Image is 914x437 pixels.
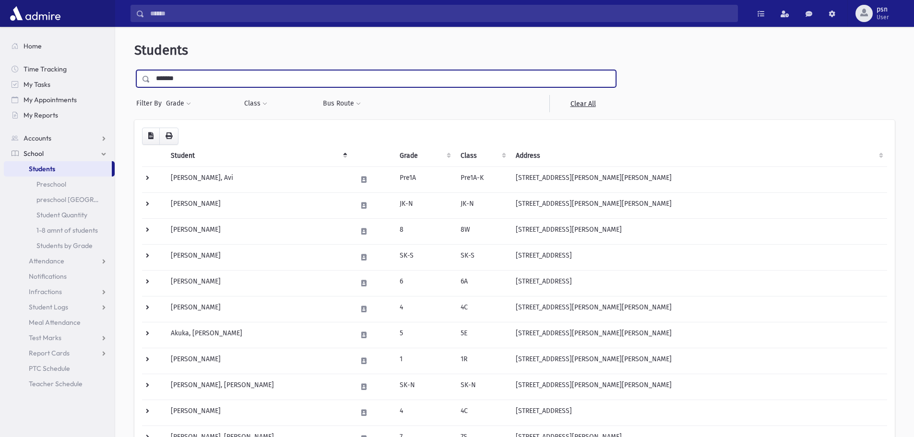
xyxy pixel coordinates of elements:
span: Meal Attendance [29,318,81,327]
td: [STREET_ADDRESS] [510,270,887,296]
span: Infractions [29,287,62,296]
td: [PERSON_NAME] [165,296,351,322]
span: Student Logs [29,303,68,311]
button: Bus Route [322,95,361,112]
td: [PERSON_NAME] [165,192,351,218]
a: Meal Attendance [4,315,115,330]
button: Grade [166,95,191,112]
td: 5E [455,322,510,348]
button: Print [159,128,178,145]
span: Home [24,42,42,50]
td: SK-N [455,374,510,400]
a: Student Quantity [4,207,115,223]
td: [PERSON_NAME] [165,218,351,244]
span: My Appointments [24,95,77,104]
span: Teacher Schedule [29,379,83,388]
td: 5 [394,322,455,348]
td: 1R [455,348,510,374]
td: [PERSON_NAME] [165,244,351,270]
span: Students [29,165,55,173]
button: Class [244,95,268,112]
a: Attendance [4,253,115,269]
a: Teacher Schedule [4,376,115,391]
span: School [24,149,44,158]
td: 8W [455,218,510,244]
td: [STREET_ADDRESS][PERSON_NAME][PERSON_NAME] [510,192,887,218]
span: Report Cards [29,349,70,357]
td: JK-N [394,192,455,218]
td: [STREET_ADDRESS][PERSON_NAME][PERSON_NAME] [510,322,887,348]
a: Students by Grade [4,238,115,253]
td: 6 [394,270,455,296]
td: Akuka, [PERSON_NAME] [165,322,351,348]
td: 4 [394,400,455,425]
a: PTC Schedule [4,361,115,376]
td: [PERSON_NAME] [165,270,351,296]
th: Grade: activate to sort column ascending [394,145,455,167]
td: 6A [455,270,510,296]
td: Pre1A-K [455,166,510,192]
td: 4C [455,296,510,322]
span: Attendance [29,257,64,265]
a: Test Marks [4,330,115,345]
a: Home [4,38,115,54]
td: [STREET_ADDRESS][PERSON_NAME][PERSON_NAME] [510,348,887,374]
td: [STREET_ADDRESS][PERSON_NAME][PERSON_NAME] [510,296,887,322]
a: Infractions [4,284,115,299]
td: JK-N [455,192,510,218]
td: 4C [455,400,510,425]
a: Accounts [4,130,115,146]
button: CSV [142,128,160,145]
td: [PERSON_NAME], Avi [165,166,351,192]
a: Student Logs [4,299,115,315]
span: psn [877,6,889,13]
td: [PERSON_NAME] [165,400,351,425]
a: My Tasks [4,77,115,92]
span: Filter By [136,98,166,108]
a: My Appointments [4,92,115,107]
td: SK-S [394,244,455,270]
span: Time Tracking [24,65,67,73]
th: Student: activate to sort column descending [165,145,351,167]
td: [PERSON_NAME] [165,348,351,374]
span: Test Marks [29,333,61,342]
td: SK-S [455,244,510,270]
span: Students [134,42,188,58]
td: [STREET_ADDRESS][PERSON_NAME] [510,218,887,244]
a: preschool [GEOGRAPHIC_DATA] [4,192,115,207]
img: AdmirePro [8,4,63,23]
a: Students [4,161,112,177]
td: [STREET_ADDRESS] [510,244,887,270]
th: Class: activate to sort column ascending [455,145,510,167]
td: Pre1A [394,166,455,192]
a: 1-8 amnt of students [4,223,115,238]
span: Notifications [29,272,67,281]
td: [STREET_ADDRESS][PERSON_NAME][PERSON_NAME] [510,374,887,400]
span: Accounts [24,134,51,142]
a: Time Tracking [4,61,115,77]
th: Address: activate to sort column ascending [510,145,887,167]
td: SK-N [394,374,455,400]
td: 4 [394,296,455,322]
span: My Tasks [24,80,50,89]
a: Notifications [4,269,115,284]
a: School [4,146,115,161]
td: 8 [394,218,455,244]
span: My Reports [24,111,58,119]
span: PTC Schedule [29,364,70,373]
td: [PERSON_NAME], [PERSON_NAME] [165,374,351,400]
td: [STREET_ADDRESS] [510,400,887,425]
a: My Reports [4,107,115,123]
span: User [877,13,889,21]
a: Preschool [4,177,115,192]
td: [STREET_ADDRESS][PERSON_NAME][PERSON_NAME] [510,166,887,192]
a: Clear All [549,95,616,112]
input: Search [144,5,737,22]
a: Report Cards [4,345,115,361]
td: 1 [394,348,455,374]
